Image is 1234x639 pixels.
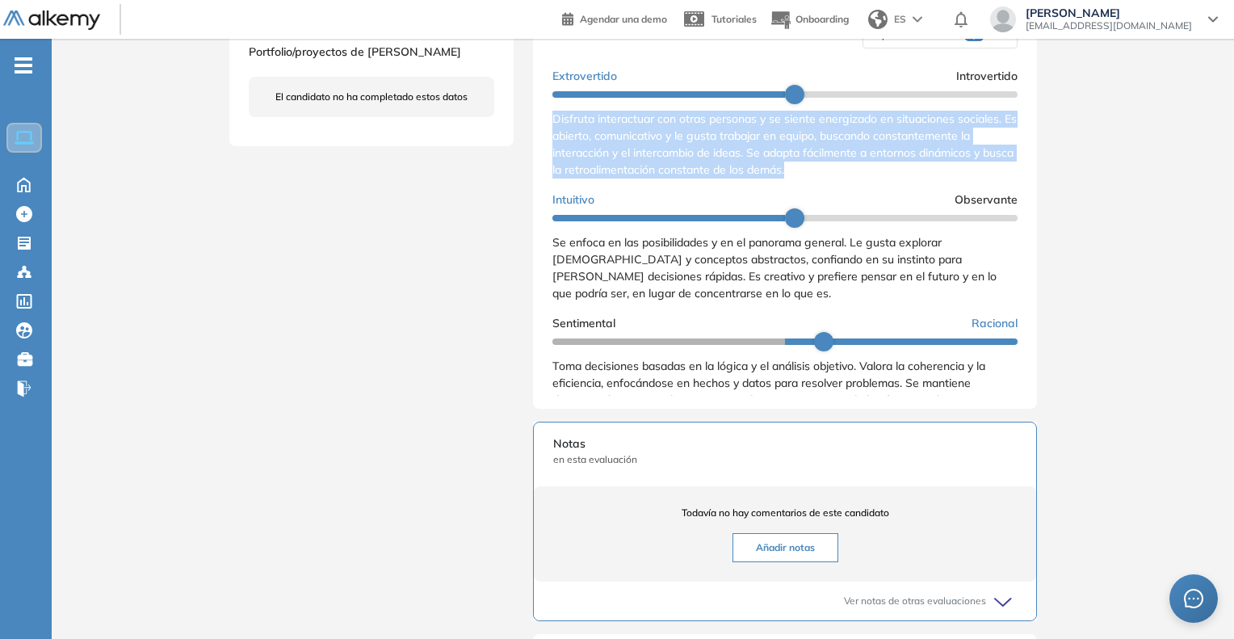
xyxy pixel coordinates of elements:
span: Ver notas de otras evaluaciones [844,594,986,608]
span: ES [894,12,906,27]
span: Introvertido [956,68,1018,85]
img: arrow [913,16,922,23]
span: en esta evaluación [553,452,1017,467]
button: Onboarding [770,2,849,37]
span: Sentimental [552,315,615,332]
span: [EMAIL_ADDRESS][DOMAIN_NAME] [1026,19,1192,32]
span: Se enfoca en las posibilidades y en el panorama general. Le gusta explorar [DEMOGRAPHIC_DATA] y c... [552,235,997,301]
span: Todavía no hay comentarios de este candidato [553,506,1017,520]
span: Disfruta interactuar con otras personas y se siente energizado en situaciones sociales. Es abiert... [552,111,1017,177]
span: El candidato no ha completado estos datos [275,90,468,104]
span: Racional [972,315,1018,332]
img: world [868,10,888,29]
span: Extrovertido [552,68,617,85]
button: Añadir notas [732,533,838,562]
span: Observante [955,191,1018,208]
span: message [1184,589,1203,608]
a: Agendar una demo [562,8,667,27]
span: Toma decisiones basadas en la lógica y el análisis objetivo. Valora la coherencia y la eficiencia... [552,359,1014,424]
span: Tutoriales [711,13,757,25]
img: Logo [3,11,100,31]
span: Notas [553,435,1017,452]
span: Onboarding [795,13,849,25]
i: - [15,64,32,67]
span: Agendar una demo [580,13,667,25]
span: Intuitivo [552,191,594,208]
span: Portfolio/proyectos de [PERSON_NAME] [249,44,461,59]
span: [PERSON_NAME] [1026,6,1192,19]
